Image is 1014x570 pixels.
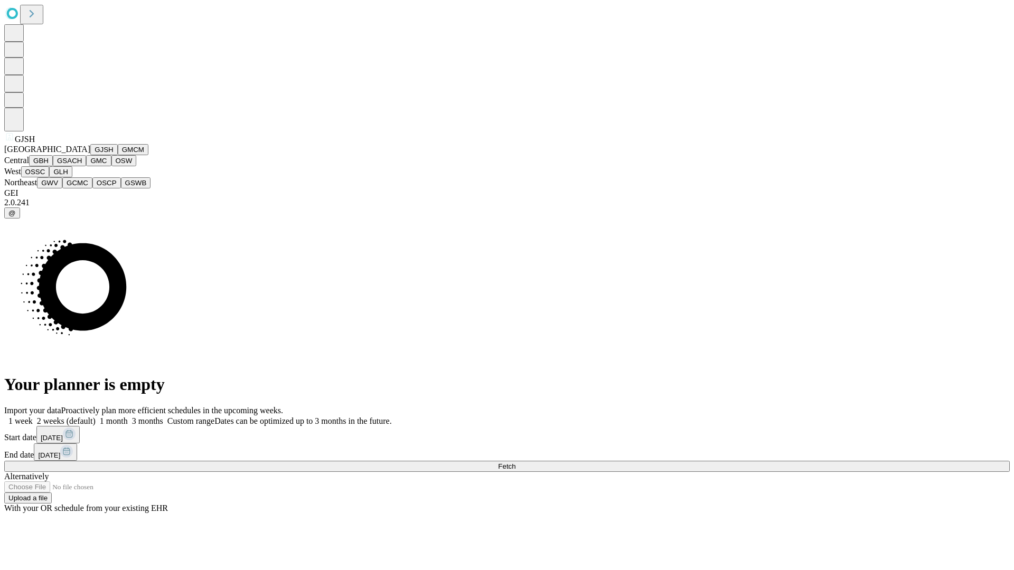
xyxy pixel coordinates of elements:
[4,426,1010,443] div: Start date
[37,416,96,425] span: 2 weeks (default)
[118,144,148,155] button: GMCM
[62,177,92,188] button: GCMC
[53,155,86,166] button: GSACH
[121,177,151,188] button: GSWB
[4,443,1010,461] div: End date
[214,416,391,425] span: Dates can be optimized up to 3 months in the future.
[38,451,60,459] span: [DATE]
[4,492,52,503] button: Upload a file
[36,426,80,443] button: [DATE]
[4,503,168,512] span: With your OR schedule from your existing EHR
[4,198,1010,207] div: 2.0.241
[111,155,137,166] button: OSW
[4,167,21,176] span: West
[4,406,61,415] span: Import your data
[4,207,20,218] button: @
[29,155,53,166] button: GBH
[92,177,121,188] button: OSCP
[15,135,35,144] span: GJSH
[498,462,515,470] span: Fetch
[4,461,1010,472] button: Fetch
[49,166,72,177] button: GLH
[4,188,1010,198] div: GEI
[41,434,63,442] span: [DATE]
[4,145,90,154] span: [GEOGRAPHIC_DATA]
[34,443,77,461] button: [DATE]
[86,155,111,166] button: GMC
[100,416,128,425] span: 1 month
[4,472,49,481] span: Alternatively
[132,416,163,425] span: 3 months
[37,177,62,188] button: GWV
[61,406,283,415] span: Proactively plan more efficient schedules in the upcoming weeks.
[4,178,37,187] span: Northeast
[90,144,118,155] button: GJSH
[4,375,1010,394] h1: Your planner is empty
[4,156,29,165] span: Central
[167,416,214,425] span: Custom range
[21,166,50,177] button: OSSC
[8,416,33,425] span: 1 week
[8,209,16,217] span: @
